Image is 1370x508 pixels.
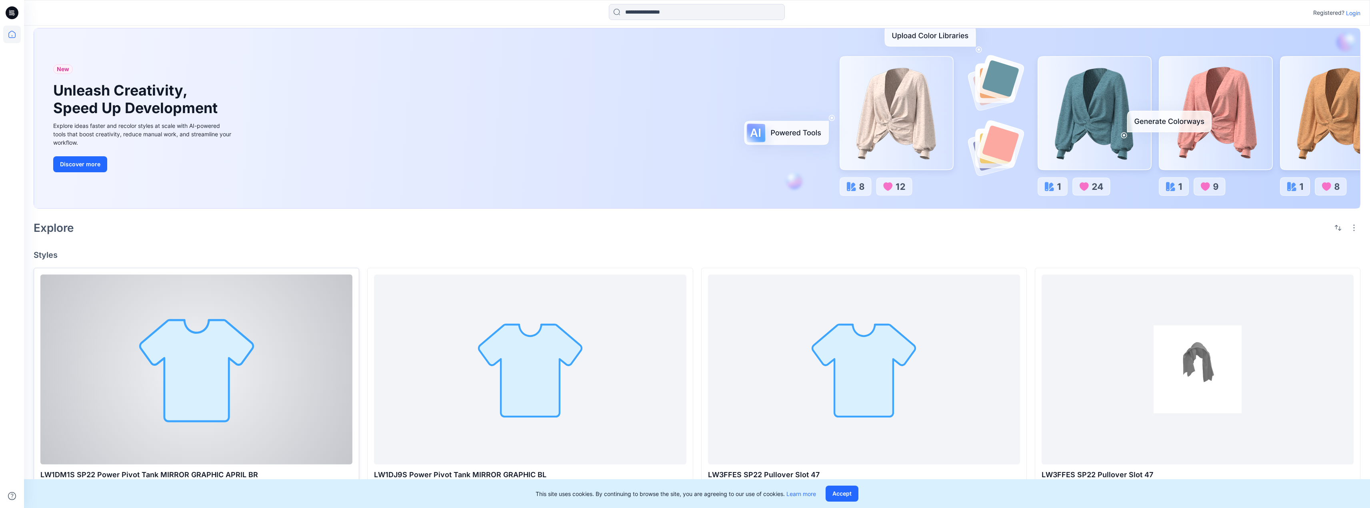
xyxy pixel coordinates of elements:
[34,221,74,234] h2: Explore
[708,275,1020,464] a: LW3FFES SP22 Pullover Slot 47
[708,469,1020,480] p: LW3FFES SP22 Pullover Slot 47
[53,122,233,147] div: Explore ideas faster and recolor styles at scale with AI-powered tools that boost creativity, red...
[53,82,221,116] h1: Unleash Creativity, Speed Up Development
[1313,8,1344,18] p: Registered?
[1042,275,1354,464] a: LW3FFES SP22 Pullover Slot 47
[374,469,686,480] p: LW1DJ9S Power Pivot Tank MIRROR GRAPHIC BL
[57,64,69,74] span: New
[536,490,816,498] p: This site uses cookies. By continuing to browse the site, you are agreeing to our use of cookies.
[53,156,107,172] button: Discover more
[1346,9,1360,17] p: Login
[53,156,233,172] a: Discover more
[40,469,352,480] p: LW1DM1S SP22 Power Pivot Tank MIRROR GRAPHIC APRIL BR
[786,490,816,497] a: Learn more
[374,275,686,464] a: LW1DJ9S Power Pivot Tank MIRROR GRAPHIC BL
[826,486,858,502] button: Accept
[1042,469,1354,480] p: LW3FFES SP22 Pullover Slot 47
[40,275,352,464] a: LW1DM1S SP22 Power Pivot Tank MIRROR GRAPHIC APRIL BR
[34,250,1360,260] h4: Styles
